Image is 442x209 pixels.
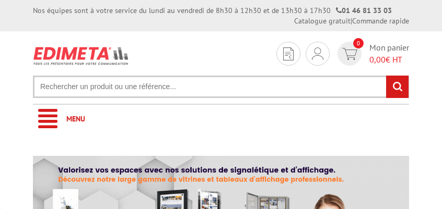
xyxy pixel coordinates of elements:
[342,48,357,60] img: devis rapide
[66,114,85,124] span: Menu
[33,76,409,98] input: Rechercher un produit ou une référence...
[33,105,409,133] a: Menu
[369,54,409,66] span: € HT
[294,16,409,26] div: |
[33,5,392,16] div: Nos équipes sont à votre service du lundi au vendredi de 8h30 à 12h30 et de 13h30 à 17h30
[369,54,386,65] span: 0,00
[336,6,392,15] strong: 01 46 81 33 03
[283,47,294,60] img: devis rapide
[335,42,409,66] a: devis rapide 0 Mon panier 0,00€ HT
[352,16,409,26] a: Commande rapide
[312,47,323,60] img: devis rapide
[33,42,130,70] img: Présentoir, panneau, stand - Edimeta - PLV, affichage, mobilier bureau, entreprise
[386,76,409,98] input: rechercher
[353,38,364,48] span: 0
[294,16,351,26] a: Catalogue gratuit
[369,42,409,66] span: Mon panier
